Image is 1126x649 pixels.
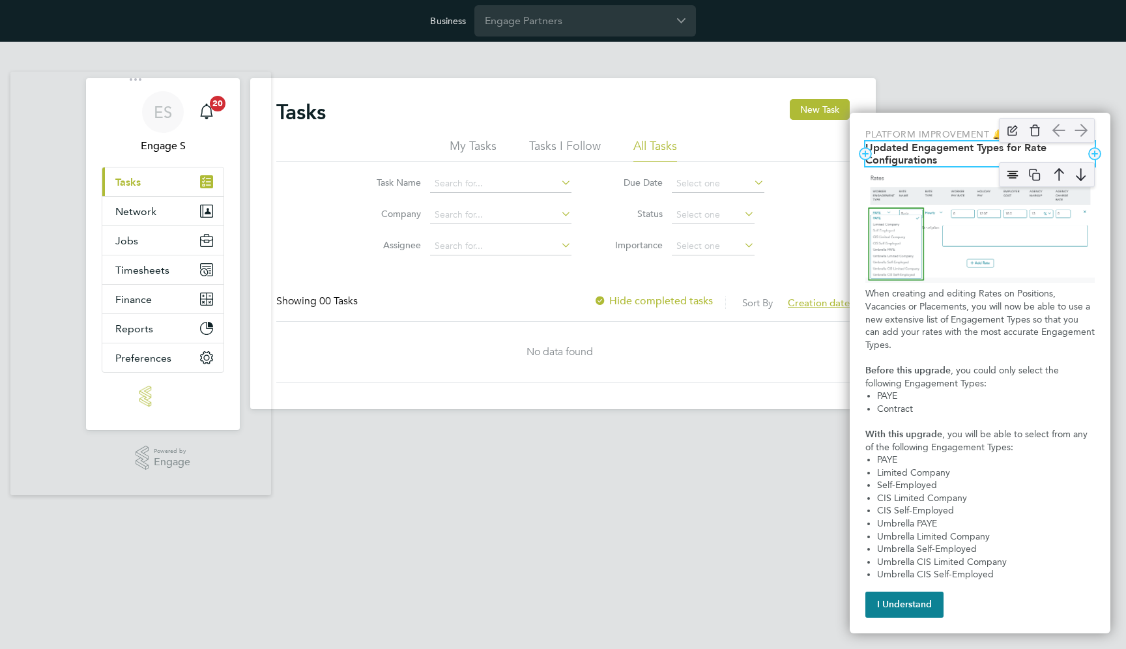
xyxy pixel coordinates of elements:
[877,492,1095,505] li: CIS Limited Company
[877,504,1095,517] li: CIS Self-Employed
[362,208,421,220] label: Company
[742,296,773,309] label: Sort By
[877,467,1095,480] li: Limited Company
[430,175,571,193] input: Search for...
[877,556,1095,569] li: Umbrella CIS Limited Company
[450,138,497,162] li: My Tasks
[877,454,1095,467] li: PAYE
[604,177,663,188] label: Due Date
[276,295,360,308] div: Showing
[604,239,663,251] label: Importance
[877,543,1095,556] li: Umbrella Self-Employed
[594,295,713,308] label: Hide completed tasks
[430,237,571,255] input: Search for...
[877,403,1095,416] li: Contract
[672,237,755,255] input: Select one
[865,365,951,376] strong: Before this upgrade
[1071,121,1091,140] img: arrow-right.svg
[1049,165,1069,184] img: arrow-up.svg
[319,295,358,308] span: 00 Tasks
[865,141,1095,166] h2: Updated Engagement Types for Rate Configurations
[633,138,677,162] li: All Tasks
[788,296,850,309] span: Creation date
[877,530,1095,543] li: Umbrella Limited Company
[865,171,1095,282] img: Updated Rates Table Design & Semantics
[877,568,1095,581] li: Umbrella CIS Self-Employed
[276,99,326,125] h2: Tasks
[877,390,1095,403] li: PAYE
[1003,121,1022,140] img: edit-icon.svg
[1071,165,1091,184] img: arrow-down.svg
[865,429,942,440] strong: With this upgrade
[362,239,421,251] label: Assignee
[877,479,1095,492] li: Self-Employed
[362,177,421,188] label: Task Name
[865,592,944,618] button: I Understand
[276,345,843,359] div: No data found
[1049,121,1069,140] img: arrow-left.svg
[877,517,1095,530] li: Umbrella PAYE
[865,287,1095,351] p: When creating and editing Rates on Positions, Vacancies or Placements, you will now be able to us...
[850,113,1110,633] div: Updated Worker Engagement Type Options
[604,208,663,220] label: Status
[1025,121,1045,140] img: delete-icon.svg
[790,99,850,120] button: New Task
[1003,165,1022,184] img: align-center.svg
[865,429,1090,453] span: , you will be able to select from any of the following Engagement Types:
[1025,165,1045,184] img: copy-icon.svg
[672,206,755,224] input: Select one
[865,128,1095,141] p: Platform Improvement 🔔
[529,138,601,162] li: Tasks I Follow
[672,175,764,193] input: Select one
[865,365,1061,389] span: , you could only select the following Engagement Types:
[430,206,571,224] input: Search for...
